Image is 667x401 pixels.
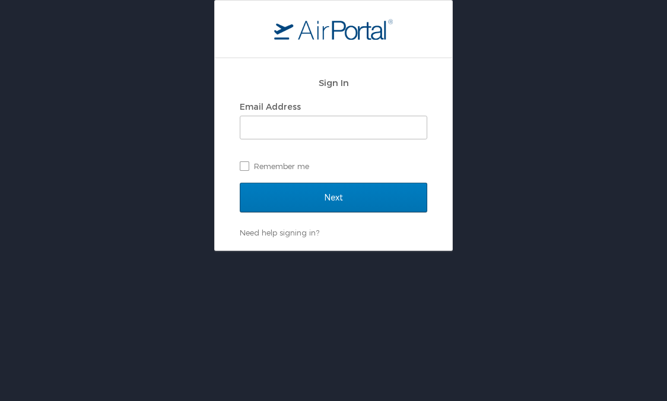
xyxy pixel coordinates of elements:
[274,18,393,40] img: logo
[240,228,319,237] a: Need help signing in?
[240,157,427,175] label: Remember me
[240,183,427,212] input: Next
[240,76,427,90] h2: Sign In
[240,101,301,112] label: Email Address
